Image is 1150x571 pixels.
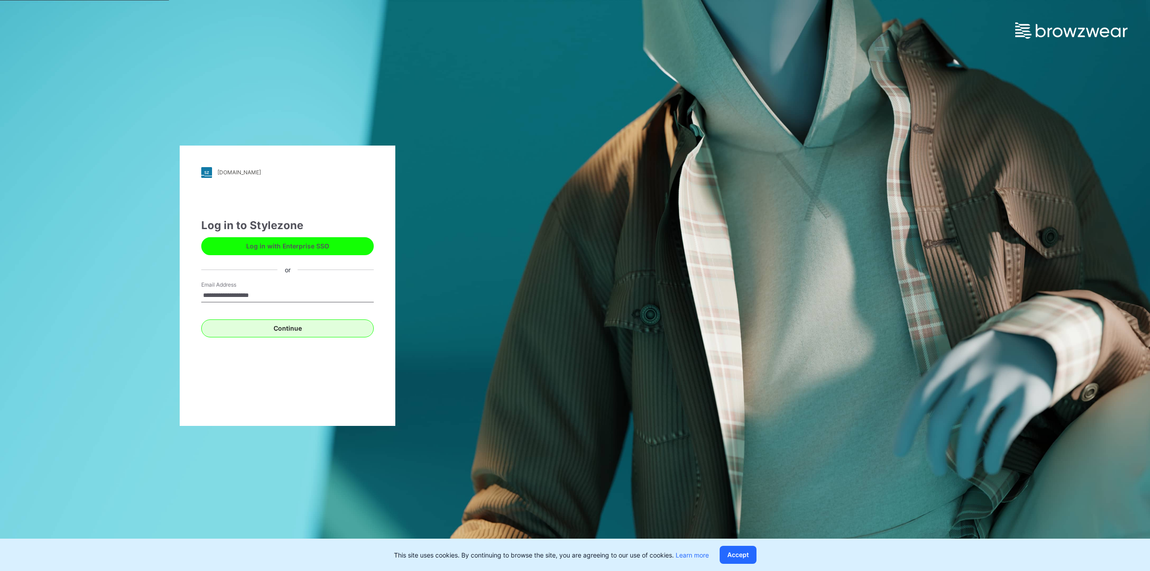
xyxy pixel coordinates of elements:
[201,319,374,337] button: Continue
[201,237,374,255] button: Log in with Enterprise SSO
[278,265,298,274] div: or
[201,167,212,178] img: stylezone-logo.562084cfcfab977791bfbf7441f1a819.svg
[394,550,709,560] p: This site uses cookies. By continuing to browse the site, you are agreeing to our use of cookies.
[201,281,264,289] label: Email Address
[720,546,756,564] button: Accept
[217,169,261,176] div: [DOMAIN_NAME]
[201,217,374,234] div: Log in to Stylezone
[201,167,374,178] a: [DOMAIN_NAME]
[676,551,709,559] a: Learn more
[1015,22,1128,39] img: browzwear-logo.e42bd6dac1945053ebaf764b6aa21510.svg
